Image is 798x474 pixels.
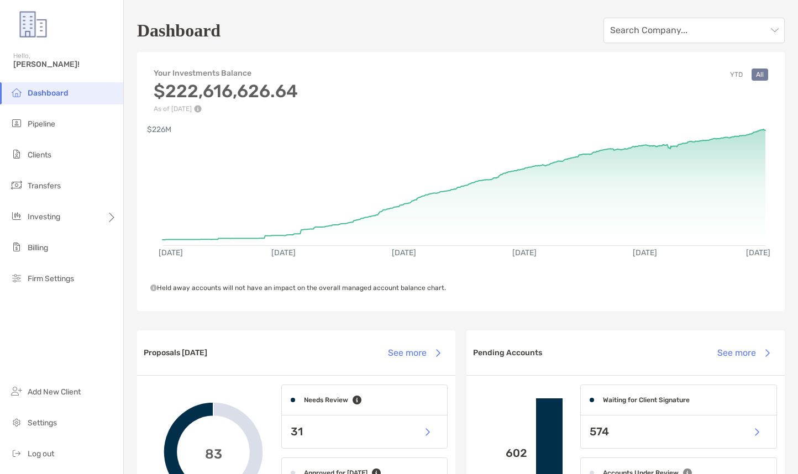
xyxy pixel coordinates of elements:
[291,425,303,439] p: 31
[10,415,23,429] img: settings icon
[10,385,23,398] img: add_new_client icon
[10,209,23,223] img: investing icon
[708,341,778,365] button: See more
[10,271,23,285] img: firm-settings icon
[475,446,527,460] p: 602
[379,341,449,365] button: See more
[10,240,23,254] img: billing icon
[28,418,57,428] span: Settings
[13,4,53,44] img: Zoe Logo
[28,387,81,397] span: Add New Client
[473,348,542,357] h3: Pending Accounts
[10,446,23,460] img: logout icon
[590,425,609,439] p: 574
[746,248,770,257] text: [DATE]
[137,20,221,41] h1: Dashboard
[147,125,171,134] text: $226M
[154,69,298,78] h4: Your Investments Balance
[13,60,117,69] span: [PERSON_NAME]!
[194,105,202,113] img: Performance Info
[271,248,296,257] text: [DATE]
[28,119,55,129] span: Pipeline
[154,105,298,113] p: As of [DATE]
[28,243,48,252] span: Billing
[28,449,54,459] span: Log out
[144,348,207,357] h3: Proposals [DATE]
[28,150,51,160] span: Clients
[159,248,183,257] text: [DATE]
[512,248,537,257] text: [DATE]
[726,69,747,81] button: YTD
[205,444,222,460] span: 83
[28,212,60,222] span: Investing
[28,274,74,283] span: Firm Settings
[10,117,23,130] img: pipeline icon
[392,248,416,257] text: [DATE]
[603,396,690,404] h4: Waiting for Client Signature
[154,81,298,102] h3: $222,616,626.64
[150,284,446,292] span: Held away accounts will not have an impact on the overall managed account balance chart.
[752,69,768,81] button: All
[304,396,348,404] h4: Needs Review
[10,178,23,192] img: transfers icon
[633,248,657,257] text: [DATE]
[28,181,61,191] span: Transfers
[10,86,23,99] img: dashboard icon
[28,88,69,98] span: Dashboard
[10,148,23,161] img: clients icon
